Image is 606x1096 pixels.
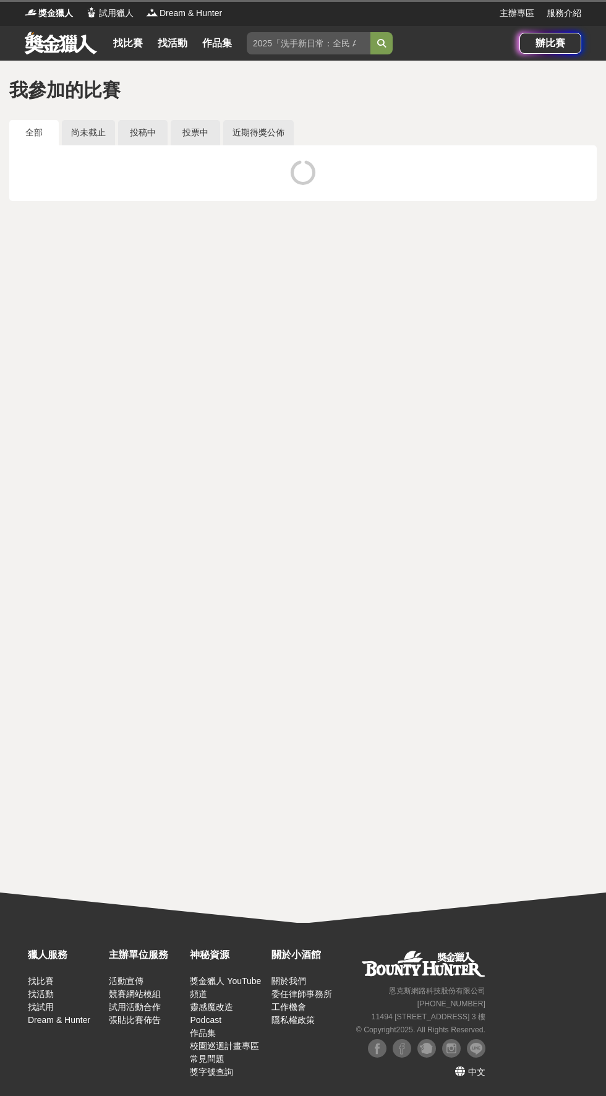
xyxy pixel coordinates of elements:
small: 11494 [STREET_ADDRESS] 3 樓 [372,1013,485,1021]
a: 尚未截止 [62,120,115,145]
a: 找比賽 [108,35,148,52]
a: 常見問題 [190,1054,224,1064]
a: 主辦專區 [500,7,534,20]
a: 找比賽 [28,976,54,986]
a: 找活動 [28,989,54,999]
a: 找活動 [153,35,192,52]
small: © Copyright 2025 . All Rights Reserved. [356,1025,485,1034]
span: 中文 [468,1067,485,1077]
a: 投票中 [171,120,220,145]
a: 校園巡迴計畫專區 [190,1041,259,1051]
img: Logo [25,6,37,19]
span: 試用獵人 [99,7,134,20]
img: Instagram [442,1039,461,1058]
img: LINE [467,1039,485,1058]
a: Logo試用獵人 [85,7,134,20]
img: Plurk [417,1039,436,1058]
a: 獎字號查詢 [190,1067,233,1077]
a: Logo獎金獵人 [25,7,73,20]
div: 主辦單位服務 [109,948,184,962]
a: 服務介紹 [547,7,581,20]
div: 關於小酒館 [271,948,346,962]
small: [PHONE_NUMBER] [417,1000,485,1008]
a: Dream & Hunter [28,1015,90,1025]
a: 工作機會 [271,1002,306,1012]
img: Facebook [368,1039,386,1058]
a: 靈感魔改造 Podcast [190,1002,233,1025]
a: 試用活動合作 [109,1002,161,1012]
a: 辦比賽 [519,33,581,54]
a: 競賽網站模組 [109,989,161,999]
img: Logo [146,6,158,19]
div: 神秘資源 [190,948,265,962]
a: 獎金獵人 YouTube 頻道 [190,976,261,999]
a: 近期得獎公佈 [223,120,294,145]
a: 投稿中 [118,120,168,145]
a: 作品集 [190,1028,216,1038]
a: 活動宣傳 [109,976,143,986]
div: 獵人服務 [28,948,103,962]
img: Facebook [393,1039,411,1058]
a: 作品集 [197,35,237,52]
img: Logo [85,6,98,19]
span: Dream & Hunter [160,7,222,20]
input: 2025「洗手新日常：全民 ALL IN」洗手歌全台徵選 [247,32,370,54]
a: LogoDream & Hunter [146,7,222,20]
h1: 我參加的比賽 [9,79,597,101]
a: 張貼比賽佈告 [109,1015,161,1025]
a: 委任律師事務所 [271,989,332,999]
a: 關於我們 [271,976,306,986]
a: 找試用 [28,1002,54,1012]
a: 隱私權政策 [271,1015,315,1025]
small: 恩克斯網路科技股份有限公司 [389,987,485,995]
span: 獎金獵人 [38,7,73,20]
a: 全部 [9,120,59,145]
